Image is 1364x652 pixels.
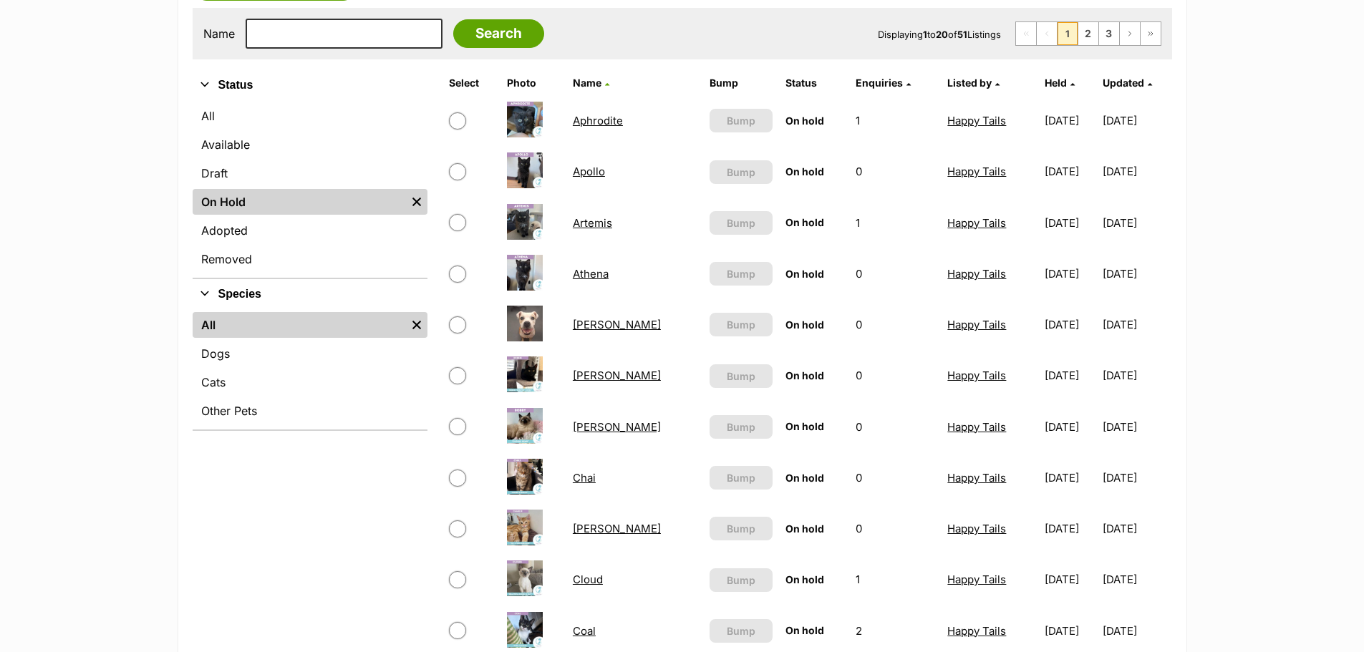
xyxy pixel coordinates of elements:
label: Name [203,27,235,40]
a: Updated [1103,77,1152,89]
span: On hold [785,573,824,585]
a: Happy Tails [947,318,1006,331]
nav: Pagination [1015,21,1161,46]
span: translation missing: en.admin.listings.index.attributes.enquiries [856,77,903,89]
button: Bump [710,313,773,336]
span: Bump [727,215,755,230]
td: 1 [850,555,941,604]
th: Bump [704,72,778,94]
button: Bump [710,415,773,439]
a: Removed [193,246,427,272]
a: Next page [1120,22,1140,45]
button: Bump [710,364,773,388]
span: Page 1 [1058,22,1078,45]
td: [DATE] [1039,147,1101,196]
button: Bump [710,568,773,592]
td: [DATE] [1039,351,1101,400]
th: Select [443,72,500,94]
td: [DATE] [1039,249,1101,298]
td: [DATE] [1103,198,1170,248]
a: Dogs [193,341,427,366]
a: All [193,103,427,129]
td: [DATE] [1103,402,1170,452]
span: On hold [785,369,824,381]
td: 0 [850,147,941,196]
input: Search [453,19,544,48]
span: On hold [785,522,824,535]
div: Species [193,309,427,429]
td: 0 [850,249,941,298]
span: Updated [1103,77,1144,89]
a: Remove filter [406,312,427,338]
span: Bump [727,317,755,332]
span: On hold [785,165,824,177]
span: Bump [727,266,755,281]
td: 0 [850,453,941,502]
a: Happy Tails [947,471,1006,485]
span: Displaying to of Listings [878,29,1001,40]
img: Coal [507,612,543,648]
button: Species [193,285,427,303]
div: Status [193,100,427,278]
a: On Hold [193,189,406,215]
strong: 20 [936,29,948,40]
td: 0 [850,402,941,452]
img: Cloud [507,560,543,596]
a: Artemis [573,216,612,230]
button: Status [193,76,427,94]
th: Status [780,72,848,94]
td: [DATE] [1103,147,1170,196]
a: Happy Tails [947,420,1006,434]
a: Available [193,132,427,157]
span: On hold [785,268,824,280]
td: [DATE] [1039,96,1101,145]
a: Happy Tails [947,624,1006,638]
img: Chai [507,459,543,495]
a: Happy Tails [947,522,1006,535]
a: Happy Tails [947,165,1006,178]
span: First page [1016,22,1036,45]
a: Remove filter [406,189,427,215]
td: [DATE] [1103,96,1170,145]
span: Bump [727,470,755,485]
img: Charlie [507,510,543,545]
a: Happy Tails [947,267,1006,281]
span: Name [573,77,601,89]
span: Previous page [1037,22,1057,45]
a: [PERSON_NAME] [573,420,661,434]
span: Bump [727,573,755,588]
td: [DATE] [1103,351,1170,400]
button: Bump [710,211,773,235]
td: [DATE] [1039,300,1101,349]
a: Last page [1141,22,1161,45]
a: [PERSON_NAME] [573,318,661,331]
a: Name [573,77,609,89]
span: Bump [727,113,755,128]
span: On hold [785,420,824,432]
a: Enquiries [856,77,911,89]
button: Bump [710,619,773,643]
td: [DATE] [1039,555,1101,604]
a: Cloud [573,573,603,586]
a: Adopted [193,218,427,243]
a: [PERSON_NAME] [573,522,661,535]
span: Held [1045,77,1067,89]
th: Photo [501,72,566,94]
a: Happy Tails [947,369,1006,382]
a: Draft [193,160,427,186]
span: On hold [785,472,824,484]
a: Page 3 [1099,22,1119,45]
td: 0 [850,351,941,400]
a: Listed by [947,77,1000,89]
a: Page 2 [1078,22,1098,45]
td: [DATE] [1103,249,1170,298]
td: [DATE] [1103,453,1170,502]
a: Cats [193,369,427,395]
td: 0 [850,300,941,349]
span: Bump [727,419,755,434]
button: Bump [710,517,773,540]
td: [DATE] [1039,402,1101,452]
a: Happy Tails [947,114,1006,127]
td: [DATE] [1039,504,1101,553]
a: Chai [573,471,596,485]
